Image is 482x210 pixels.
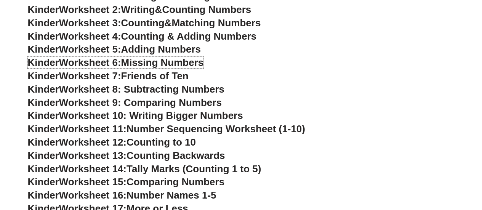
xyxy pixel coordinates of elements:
[171,17,261,29] span: Matching Numbers
[121,17,165,29] span: Counting
[28,30,257,42] a: KinderWorksheet 4:Counting & Adding Numbers
[28,83,59,95] span: Kinder
[59,83,224,95] span: Worksheet 8: Subtracting Numbers
[28,150,59,161] span: Kinder
[59,163,127,175] span: Worksheet 14:
[127,150,225,161] span: Counting Backwards
[59,30,121,42] span: Worksheet 4:
[28,4,251,15] a: KinderWorksheet 2:Writing&Counting Numbers
[59,4,121,15] span: Worksheet 2:
[28,70,59,82] span: Kinder
[28,110,243,121] a: KinderWorksheet 10: Writing Bigger Numbers
[59,189,127,201] span: Worksheet 16:
[127,163,261,175] span: Tally Marks (Counting 1 to 5)
[127,189,216,201] span: Number Names 1-5
[28,83,224,95] a: KinderWorksheet 8: Subtracting Numbers
[59,43,121,55] span: Worksheet 5:
[355,124,482,210] iframe: Chat Widget
[28,17,261,29] a: KinderWorksheet 3:Counting&Matching Numbers
[121,57,204,68] span: Missing Numbers
[121,4,155,15] span: Writing
[127,176,224,188] span: Comparing Numbers
[28,17,59,29] span: Kinder
[28,163,59,175] span: Kinder
[28,70,189,82] a: KinderWorksheet 7:Friends of Ten
[162,4,251,15] span: Counting Numbers
[28,110,59,121] span: Kinder
[59,136,127,148] span: Worksheet 12:
[59,17,121,29] span: Worksheet 3:
[28,136,59,148] span: Kinder
[59,97,222,108] span: Worksheet 9: Comparing Numbers
[59,70,121,82] span: Worksheet 7:
[28,97,222,108] a: KinderWorksheet 9: Comparing Numbers
[59,110,243,121] span: Worksheet 10: Writing Bigger Numbers
[28,43,201,55] a: KinderWorksheet 5:Adding Numbers
[59,57,121,68] span: Worksheet 6:
[28,57,204,68] a: KinderWorksheet 6:Missing Numbers
[59,176,127,188] span: Worksheet 15:
[28,176,59,188] span: Kinder
[127,136,196,148] span: Counting to 10
[121,43,201,55] span: Adding Numbers
[28,97,59,108] span: Kinder
[28,4,59,15] span: Kinder
[28,123,59,135] span: Kinder
[59,150,127,161] span: Worksheet 13:
[28,30,59,42] span: Kinder
[121,30,257,42] span: Counting & Adding Numbers
[28,189,59,201] span: Kinder
[127,123,305,135] span: Number Sequencing Worksheet (1-10)
[28,43,59,55] span: Kinder
[59,123,127,135] span: Worksheet 11:
[28,57,59,68] span: Kinder
[121,70,189,82] span: Friends of Ten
